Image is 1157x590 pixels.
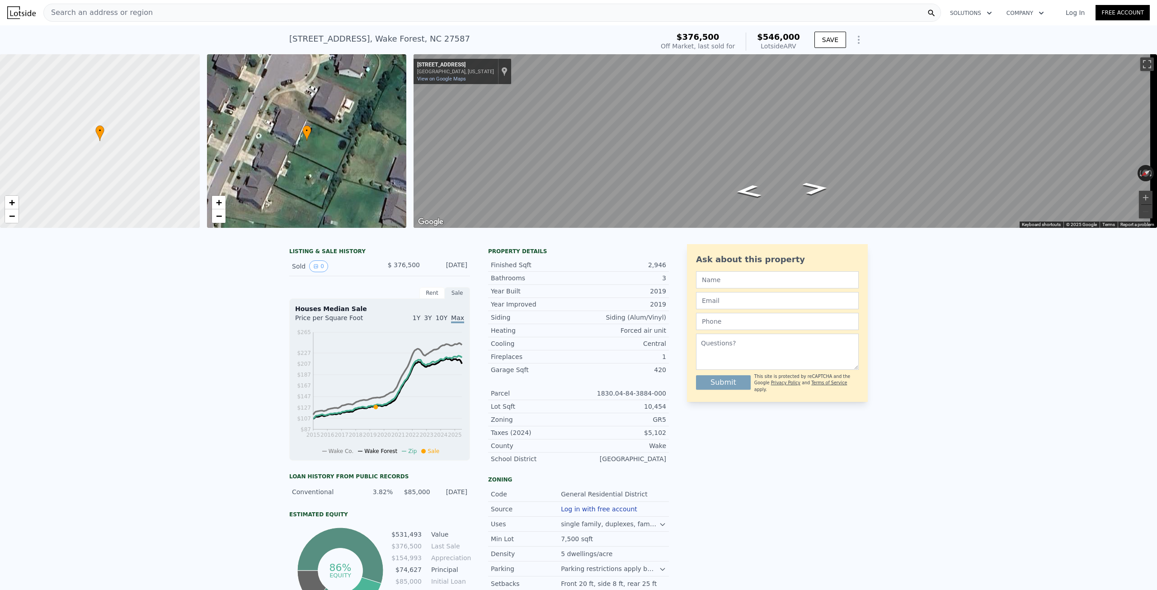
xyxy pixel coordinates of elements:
[297,393,311,400] tspan: $147
[757,32,800,42] span: $546,000
[364,448,397,454] span: Wake Forest
[329,571,351,578] tspan: equity
[491,490,561,499] div: Code
[302,125,311,141] div: •
[212,209,226,223] a: Zoom out
[724,182,772,201] path: Go Northeast, Tailrace Falls Ct
[417,69,494,75] div: [GEOGRAPHIC_DATA], [US_STATE]
[1140,57,1154,71] button: Toggle fullscreen view
[491,549,561,558] div: Density
[306,432,320,438] tspan: 2015
[491,274,578,283] div: Bathrooms
[363,432,377,438] tspan: 2019
[771,380,800,385] a: Privacy Policy
[289,511,470,518] div: Estimated Equity
[451,314,464,323] span: Max
[561,534,595,543] div: 7,500 sqft
[578,365,666,374] div: 420
[329,448,354,454] span: Wake Co.
[413,314,420,321] span: 1Y
[491,454,578,463] div: School District
[212,196,226,209] a: Zoom in
[754,373,859,393] div: This site is protected by reCAPTCHA and the Google and apply.
[292,260,372,272] div: Sold
[429,529,470,539] td: Value
[491,441,578,450] div: County
[297,372,311,378] tspan: $187
[95,127,104,135] span: •
[578,352,666,361] div: 1
[814,32,846,48] button: SAVE
[1096,5,1150,20] a: Free Account
[5,209,19,223] a: Zoom out
[561,549,614,558] div: 5 dwellings/acre
[297,350,311,356] tspan: $227
[811,380,847,385] a: Terms of Service
[1139,191,1152,204] button: Zoom in
[491,260,578,269] div: Finished Sqft
[578,300,666,309] div: 2019
[578,287,666,296] div: 2019
[391,541,422,551] td: $376,500
[943,5,999,21] button: Solutions
[7,6,36,19] img: Lotside
[696,253,859,266] div: Ask about this property
[424,314,432,321] span: 3Y
[302,127,311,135] span: •
[561,579,658,588] div: Front 20 ft, side 8 ft, rear 25 ft
[445,287,470,299] div: Sale
[491,389,578,398] div: Parcel
[297,382,311,389] tspan: $167
[9,210,15,222] span: −
[491,365,578,374] div: Garage Sqft
[561,490,649,499] div: General Residential District
[578,326,666,335] div: Forced air unit
[491,505,561,514] div: Source
[491,534,561,543] div: Min Lot
[578,313,666,322] div: Siding (Alum/Vinyl)
[414,54,1157,228] div: Street View
[334,432,348,438] tspan: 2017
[696,313,859,330] input: Phone
[850,31,868,49] button: Show Options
[429,576,470,586] td: Initial Loan
[491,579,561,588] div: Setbacks
[792,179,839,198] path: Go Southwest, Tailrace Falls Ct
[297,415,311,422] tspan: $107
[377,432,391,438] tspan: 2020
[419,287,445,299] div: Rent
[578,441,666,450] div: Wake
[757,42,800,51] div: Lotside ARV
[417,76,466,82] a: View on Google Maps
[436,314,447,321] span: 10Y
[578,389,666,398] div: 1830.04-84-3884-000
[578,260,666,269] div: 2,946
[391,565,422,575] td: $74,627
[414,54,1157,228] div: Map
[427,260,467,272] div: [DATE]
[491,339,578,348] div: Cooling
[391,576,422,586] td: $85,000
[578,428,666,437] div: $5,102
[349,432,363,438] tspan: 2018
[491,415,578,424] div: Zoning
[696,271,859,288] input: Name
[1149,165,1154,181] button: Rotate clockwise
[436,487,467,496] div: [DATE]
[361,487,393,496] div: 3.82%
[5,196,19,209] a: Zoom in
[416,216,446,228] a: Open this area in Google Maps (opens a new window)
[391,553,422,563] td: $154,993
[9,197,15,208] span: +
[320,432,334,438] tspan: 2016
[1102,222,1115,227] a: Terms (opens in new tab)
[696,375,751,390] button: Submit
[289,473,470,480] div: Loan history from public records
[301,426,311,433] tspan: $87
[295,304,464,313] div: Houses Median Sale
[448,432,462,438] tspan: 2025
[297,405,311,411] tspan: $127
[416,216,446,228] img: Google
[419,432,433,438] tspan: 2023
[501,66,508,76] a: Show location on map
